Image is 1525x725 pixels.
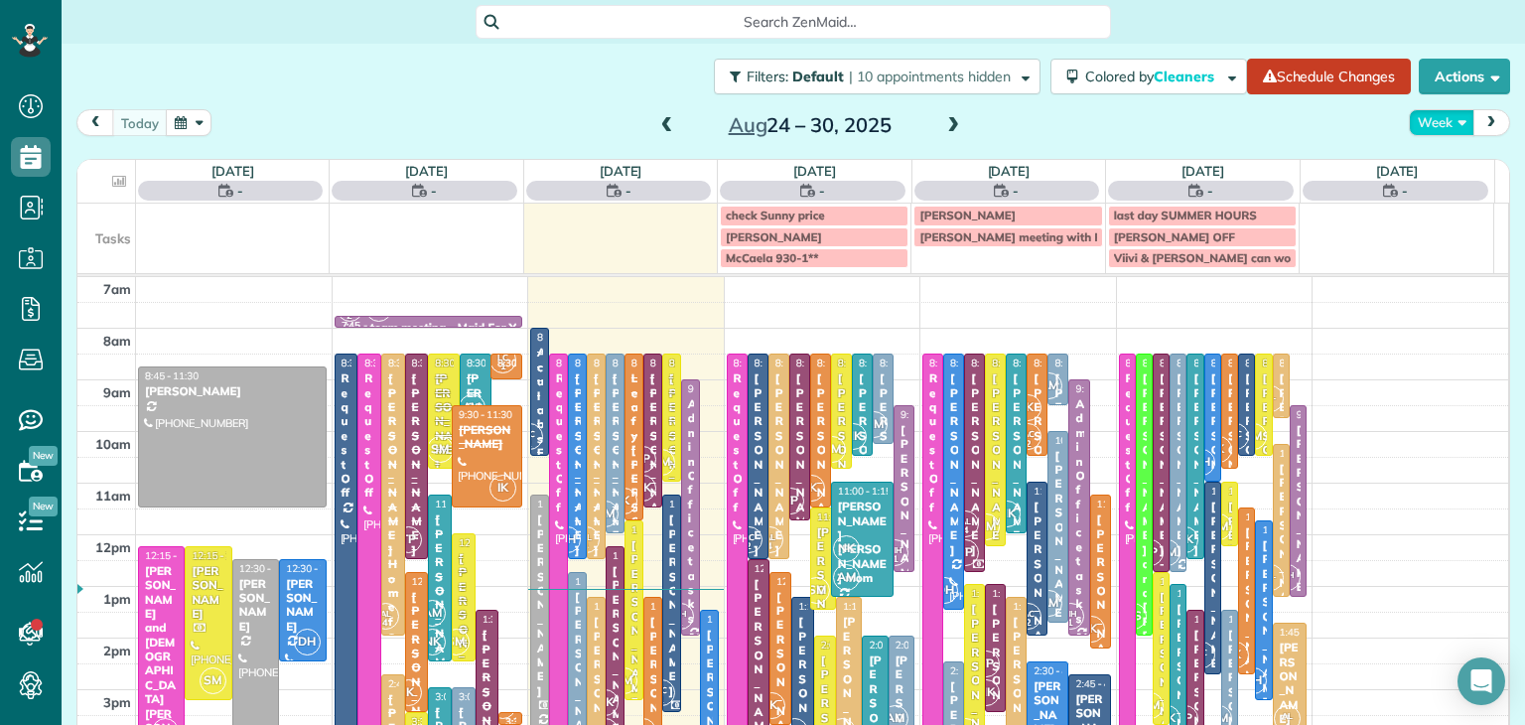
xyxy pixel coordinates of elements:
span: 10am [95,436,131,452]
span: AM [419,600,446,627]
span: 11:45 - 3:15 [1262,523,1316,536]
small: 1 [490,358,515,376]
span: SM [200,667,226,694]
span: - [237,181,243,201]
span: 12:45 - 4:45 [575,575,628,588]
span: 8:45 - 11:30 [145,369,199,382]
span: 8:30 - 11:30 [817,357,871,369]
div: Request Off [1125,371,1130,514]
span: 9:00 - 2:00 [688,382,736,395]
a: [DATE] [1376,163,1419,179]
span: Colored by [1085,68,1221,85]
span: AM [1036,590,1062,617]
div: [PERSON_NAME] [1227,500,1232,685]
span: AC [1023,608,1035,619]
span: 11:00 - 1:15 [838,485,892,498]
div: [PERSON_NAME] [754,371,762,557]
small: 2 [1016,435,1040,454]
div: [PERSON_NAME] [816,525,830,682]
div: [PERSON_NAME] [1012,371,1021,557]
span: SM [803,577,830,604]
span: - [819,181,825,201]
span: 11:15 - 2:15 [1097,498,1151,510]
div: [PERSON_NAME] [1210,371,1215,557]
span: 1:15 - 4:15 [650,600,698,613]
a: [DATE] [793,163,836,179]
div: [PERSON_NAME] [1033,371,1041,557]
span: 2:45 - 4:45 [1075,677,1123,690]
span: DH [294,629,321,655]
button: today [112,109,168,136]
span: TP [973,651,1000,677]
small: 4 [953,521,978,540]
span: 8:30 - 5:30 [734,357,781,369]
span: NK [419,629,446,655]
span: 8:30 - 10:30 [467,357,520,369]
span: 12:30 - 4:30 [755,562,808,575]
span: 8:30 - 10:45 [435,357,488,369]
button: Actions [1419,59,1510,94]
span: AL [1265,569,1276,580]
span: TP [395,526,422,553]
div: [PERSON_NAME] [536,512,543,698]
span: AL [1282,710,1293,721]
span: 7am [103,281,131,297]
span: 8:30 - 2:00 [1143,357,1190,369]
span: - [1402,181,1408,201]
button: Filters: Default | 10 appointments hidden [714,59,1040,94]
span: 8:30 - 5:30 [342,357,389,369]
a: Filters: Default | 10 appointments hidden [704,59,1040,94]
div: Admin Office tasks [1074,397,1083,626]
span: 1:30 - 5:00 [483,613,530,626]
span: 11:30 - 2:45 [1245,510,1299,523]
span: 12:45 - 3:45 [776,575,830,588]
span: 1:15 - 5:15 [594,600,641,613]
span: AL [764,531,775,542]
span: NK [994,501,1021,527]
div: [PERSON_NAME] [612,371,619,557]
a: [DATE] [405,163,448,179]
div: Open Intercom Messenger [1457,657,1505,705]
small: 1 [1058,614,1083,633]
span: - [431,181,437,201]
span: - [625,181,631,201]
span: New [29,446,58,466]
span: 8:30 - 12:30 [575,357,628,369]
small: 2 [1016,614,1040,633]
div: [PERSON_NAME] [668,512,675,698]
div: [PERSON_NAME] [795,371,804,557]
span: [PERSON_NAME] [919,208,1016,222]
span: 2pm [103,643,131,658]
span: 11:00 - 2:45 [1211,485,1265,498]
span: 8:30 - 12:30 [594,357,647,369]
a: [DATE] [1181,163,1224,179]
span: [PERSON_NAME] meeting with PA Career Link Zoom 11:00 a.m. [919,229,1270,244]
a: [DATE] [600,163,642,179]
span: 8:30 - 12:00 [1013,357,1066,369]
span: 12:45 - 3:45 [1160,575,1213,588]
div: [PERSON_NAME] [1261,371,1266,557]
span: - [1207,181,1213,201]
div: [PERSON_NAME] - World Team [1192,371,1197,700]
a: Schedule Changes [1247,59,1411,94]
button: Colored byCleaners [1050,59,1247,94]
span: 9am [103,384,131,400]
span: 8:30 - 10:45 [1228,357,1282,369]
div: Request Off [341,371,352,500]
span: 8:30 - 12:15 [992,357,1045,369]
div: Request Off [733,371,742,514]
div: [PERSON_NAME] [1244,371,1249,557]
span: IK [759,692,785,719]
span: 12:30 - 4:00 [239,562,293,575]
div: [PERSON_NAME] [434,512,446,698]
div: [PERSON_NAME] [649,371,656,557]
div: [PERSON_NAME] [574,371,581,557]
span: AL [380,608,391,619]
div: [PERSON_NAME] [411,371,423,557]
div: [PERSON_NAME] [991,371,1000,557]
span: MH [889,544,902,555]
span: 8:30 - 12:30 [412,357,466,369]
span: AM [1036,372,1062,399]
small: 2 [737,537,762,556]
span: AC [1023,428,1035,439]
